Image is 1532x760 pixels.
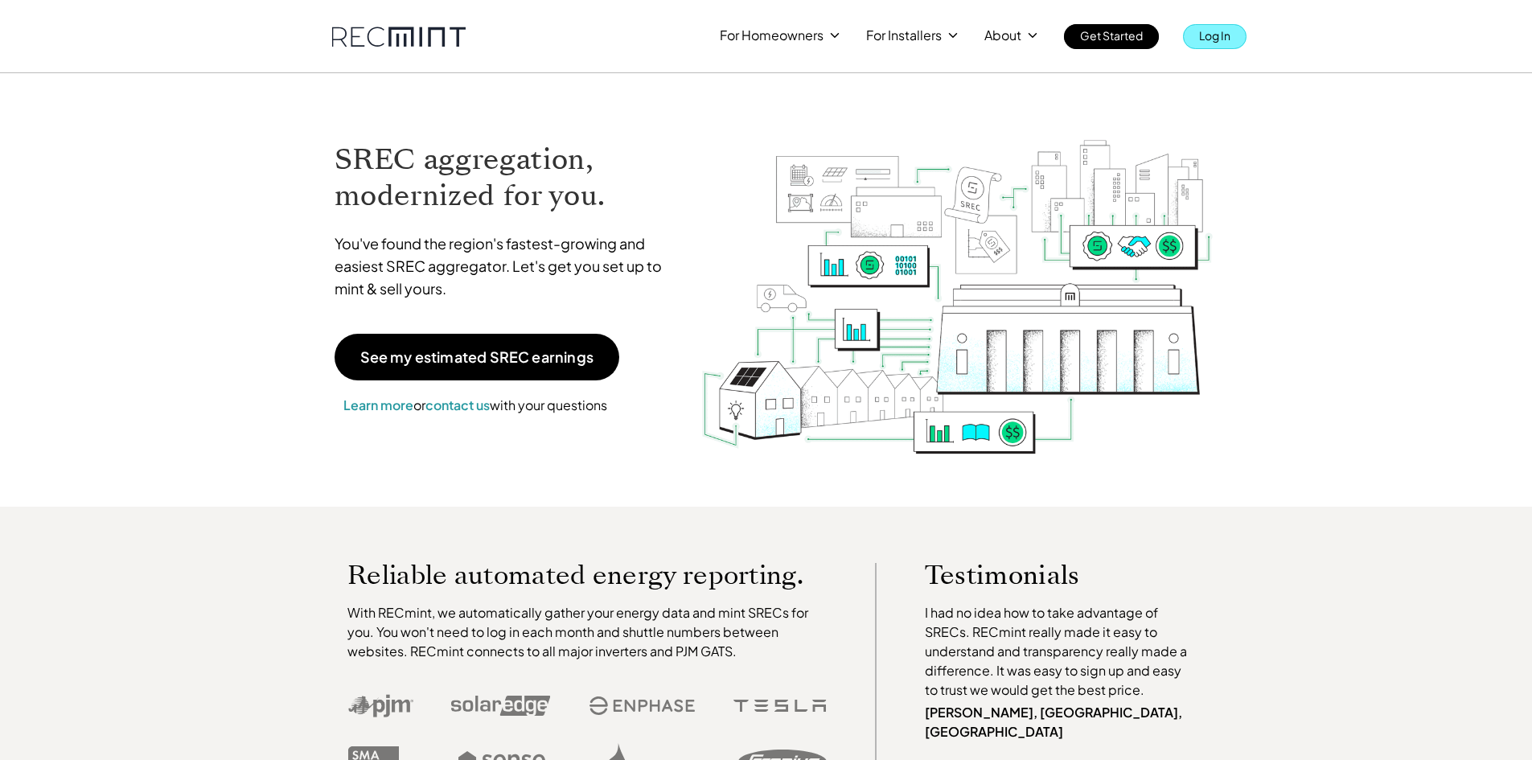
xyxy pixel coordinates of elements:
a: Learn more [343,396,413,413]
p: See my estimated SREC earnings [360,350,593,364]
p: You've found the region's fastest-growing and easiest SREC aggregator. Let's get you set up to mi... [335,232,677,300]
p: Reliable automated energy reporting. [347,563,827,587]
a: Log In [1183,24,1247,49]
p: Log In [1199,24,1230,47]
a: contact us [425,396,490,413]
p: I had no idea how to take advantage of SRECs. RECmint really made it easy to understand and trans... [925,603,1195,700]
p: Testimonials [925,563,1164,587]
p: For Homeowners [720,24,824,47]
img: RECmint value cycle [700,97,1214,458]
p: For Installers [866,24,942,47]
h1: SREC aggregation, modernized for you. [335,142,677,214]
a: See my estimated SREC earnings [335,334,619,380]
p: Get Started [1080,24,1143,47]
p: With RECmint, we automatically gather your energy data and mint SRECs for you. You won't need to ... [347,603,827,661]
p: About [984,24,1021,47]
a: Get Started [1064,24,1159,49]
p: [PERSON_NAME], [GEOGRAPHIC_DATA], [GEOGRAPHIC_DATA] [925,703,1195,742]
p: or with your questions [335,395,616,416]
